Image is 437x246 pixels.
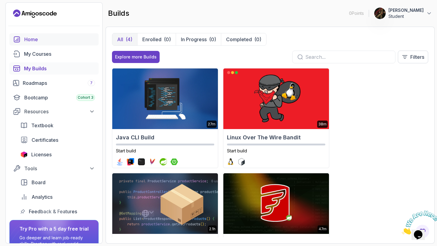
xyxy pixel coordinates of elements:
[138,158,145,165] img: terminal logo
[17,119,99,131] a: textbook
[254,36,261,43] div: (0)
[160,158,167,165] img: spring logo
[17,191,99,203] a: analytics
[13,9,57,18] a: Landing page
[112,173,218,234] img: Spring Boot Product API card
[17,148,99,161] a: licenses
[24,108,95,115] div: Resources
[399,208,437,237] iframe: chat widget
[31,122,53,129] span: Textbook
[209,36,216,43] div: (0)
[17,205,99,218] a: feedback
[208,122,215,127] p: 27m
[319,227,327,231] p: 47m
[9,62,99,75] a: builds
[176,33,221,45] button: In Progress(0)
[374,7,432,19] button: user profile image[PERSON_NAME]Student
[209,227,215,231] p: 2.1h
[24,50,95,58] div: My Courses
[9,91,99,104] a: bootcamp
[227,148,247,153] span: Start build
[388,7,424,13] p: [PERSON_NAME]
[117,36,123,43] p: All
[9,48,99,60] a: courses
[9,106,99,117] button: Resources
[238,158,245,165] img: bash logo
[349,10,364,16] p: 0 Points
[127,158,134,165] img: intellij logo
[2,2,40,26] img: Chat attention grabber
[305,53,390,61] input: Search...
[29,208,77,215] span: Feedback & Features
[223,68,329,129] img: Linux Over The Wire Bandit card
[227,158,234,165] img: linux logo
[142,36,161,43] p: Enrolled
[23,79,95,87] div: Roadmaps
[227,133,325,142] h2: Linux Over The Wire Bandit
[32,179,46,186] span: Board
[164,36,171,43] div: (0)
[24,65,95,72] div: My Builds
[17,176,99,188] a: board
[116,133,214,142] h2: Java CLI Build
[32,136,58,144] span: Certificates
[108,8,129,18] h2: builds
[374,8,386,19] img: user profile image
[388,13,424,19] p: Student
[318,122,327,127] p: 38m
[410,53,424,61] p: Filters
[112,33,137,45] button: All(4)
[149,158,156,165] img: maven logo
[78,95,93,100] span: Cohort 3
[9,77,99,89] a: roadmaps
[112,68,218,129] img: Java CLI Build card
[24,165,95,172] div: Tools
[9,163,99,174] button: Tools
[116,158,123,165] img: java logo
[398,51,428,63] button: Filters
[223,68,329,168] a: Linux Over The Wire Bandit card38mLinux Over The Wire BanditStart buildlinux logobash logo
[24,36,95,43] div: Home
[116,148,136,153] span: Start build
[171,158,178,165] img: spring-boot logo
[126,36,132,43] div: (4)
[115,54,157,60] div: Explore more Builds
[90,81,93,85] span: 7
[181,36,207,43] p: In Progress
[20,151,28,158] img: jetbrains icon
[112,51,160,63] button: Explore more Builds
[221,33,266,45] button: Completed(0)
[112,68,218,168] a: Java CLI Build card27mJava CLI BuildStart buildjava logointellij logoterminal logomaven logosprin...
[137,33,176,45] button: Enrolled(0)
[9,33,99,45] a: home
[226,36,252,43] p: Completed
[32,193,53,201] span: Analytics
[31,151,52,158] span: Licenses
[24,94,95,101] div: Bootcamp
[223,173,329,234] img: Flyway and Spring Boot card
[17,134,99,146] a: certificates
